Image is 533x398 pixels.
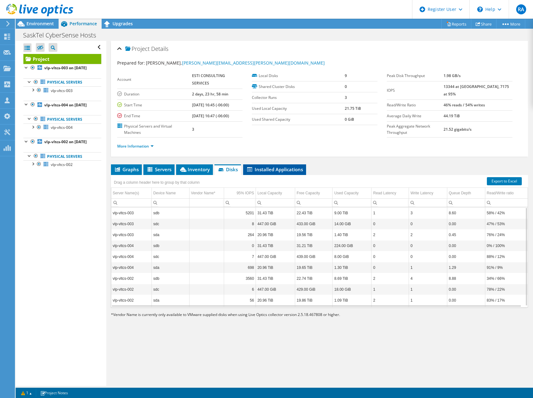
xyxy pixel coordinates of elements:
[111,295,152,306] td: Column Server Name(s), Value vlp-vltcs-002
[372,207,409,218] td: Column Read Latency, Value 1
[409,207,447,218] td: Column Write Latency, Value 3
[117,143,154,149] a: More Information
[224,251,256,262] td: Column 95% IOPS, Value 7
[485,240,528,251] td: Column Read/Write ratio, Value 0% / 100%
[117,123,192,136] label: Physical Servers and Virtual Machines
[485,198,528,207] td: Column Read/Write ratio, Filter cell
[447,207,485,218] td: Column Queue Depth, Value 8.60
[125,46,150,52] span: Project
[444,84,509,97] b: 13344 at [GEOGRAPHIC_DATA], 7175 at 95%
[256,188,295,199] td: Local Capacity Column
[409,240,447,251] td: Column Write Latency, Value 0
[487,177,522,185] a: Export to Excel
[23,64,101,72] a: vlp-vltcs-003 on [DATE]
[224,218,256,229] td: Column 95% IOPS, Value 8
[151,251,189,262] td: Column Device Name, Value sdc
[257,189,282,197] div: Local Capacity
[224,188,256,199] td: 95% IOPS Column
[151,218,189,229] td: Column Device Name, Value sdc
[487,189,514,197] div: Read/Write ratio
[246,166,303,172] span: Installed Applications
[189,295,224,306] td: Column Vendor Name*, Value
[295,207,333,218] td: Column Free Capacity, Value 22.43 TiB
[252,84,345,90] label: Shared Cluster Disks
[295,295,333,306] td: Column Free Capacity, Value 19.86 TiB
[372,273,409,284] td: Column Read Latency, Value 2
[441,19,471,29] a: Reports
[485,273,528,284] td: Column Read/Write ratio, Value 34% / 66%
[51,162,73,167] span: vlp-vltcs-002
[189,251,224,262] td: Column Vendor Name*, Value
[345,84,347,89] b: 0
[23,124,101,132] a: vlp-vltcs-004
[192,127,194,132] b: 3
[409,198,447,207] td: Column Write Latency, Filter cell
[151,229,189,240] td: Column Device Name, Value sda
[372,295,409,306] td: Column Read Latency, Value 2
[114,166,139,172] span: Graphs
[17,389,36,397] a: 1
[151,273,189,284] td: Column Device Name, Value sdb
[485,262,528,273] td: Column Read/Write ratio, Value 91% / 9%
[444,127,472,132] b: 21.52 gigabits/s
[409,295,447,306] td: Column Write Latency, Value 1
[372,262,409,273] td: Column Read Latency, Value 0
[447,251,485,262] td: Column Queue Depth, Value 0.00
[151,240,189,251] td: Column Device Name, Value sdb
[224,295,256,306] td: Column 95% IOPS, Value 56
[224,207,256,218] td: Column 95% IOPS, Value 5201
[333,295,372,306] td: Column Used Capacity, Value 1.09 TiB
[295,262,333,273] td: Column Free Capacity, Value 19.65 TiB
[372,284,409,295] td: Column Read Latency, Value 1
[151,198,189,207] td: Column Device Name, Filter cell
[333,218,372,229] td: Column Used Capacity, Value 14.00 GiB
[252,73,345,79] label: Local Disks
[224,262,256,273] td: Column 95% IOPS, Value 698
[23,101,101,109] a: vlp-vltcs-004 on [DATE]
[256,273,295,284] td: Column Local Capacity, Value 31.43 TiB
[151,188,189,199] td: Device Name Column
[447,262,485,273] td: Column Queue Depth, Value 1.29
[256,229,295,240] td: Column Local Capacity, Value 20.96 TiB
[373,189,396,197] div: Read Latency
[23,86,101,95] a: vlp-vltcs-003
[117,91,192,97] label: Duration
[182,60,325,66] a: [PERSON_NAME][EMAIL_ADDRESS][PERSON_NAME][DOMAIN_NAME]
[23,78,101,86] a: Physical Servers
[23,115,101,123] a: Physical Servers
[36,389,72,397] a: Project Notes
[295,273,333,284] td: Column Free Capacity, Value 22.74 TiB
[111,284,152,295] td: Column Server Name(s), Value vlp-vltcs-002
[191,189,223,197] div: Vendor Name*
[372,188,409,199] td: Read Latency Column
[297,189,320,197] div: Free Capacity
[117,113,192,119] label: End Time
[189,240,224,251] td: Column Vendor Name*, Value
[179,166,210,172] span: Inventory
[23,138,101,146] a: vlp-vltcs-002 on [DATE]
[485,218,528,229] td: Column Read/Write ratio, Value 47% / 53%
[447,218,485,229] td: Column Queue Depth, Value 0.00
[387,73,444,79] label: Peak Disk Throughput
[111,273,152,284] td: Column Server Name(s), Value vlp-vltcs-002
[192,91,228,97] b: 2 days, 23 hr, 58 min
[387,123,444,136] label: Peak Aggregate Network Throughput
[111,198,152,207] td: Column Server Name(s), Filter cell
[449,189,471,197] div: Queue Depth
[151,295,189,306] td: Column Device Name, Value sda
[189,229,224,240] td: Column Vendor Name*, Value
[111,262,152,273] td: Column Server Name(s), Value vlp-vltcs-004
[146,166,171,172] span: Servers
[333,240,372,251] td: Column Used Capacity, Value 224.00 GiB
[333,273,372,284] td: Column Used Capacity, Value 8.69 TiB
[444,73,461,78] b: 1.98 GB/s
[146,60,325,66] span: [PERSON_NAME],
[113,21,133,27] span: Upgrades
[485,251,528,262] td: Column Read/Write ratio, Value 88% / 12%
[151,284,189,295] td: Column Device Name, Value sdc
[20,32,106,39] h1: SaskTel CyberSense Hosts
[256,251,295,262] td: Column Local Capacity, Value 447.00 GiB
[447,198,485,207] td: Column Queue Depth, Filter cell
[111,218,152,229] td: Column Server Name(s), Value vlp-vltcs-003
[111,175,528,308] div: Data grid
